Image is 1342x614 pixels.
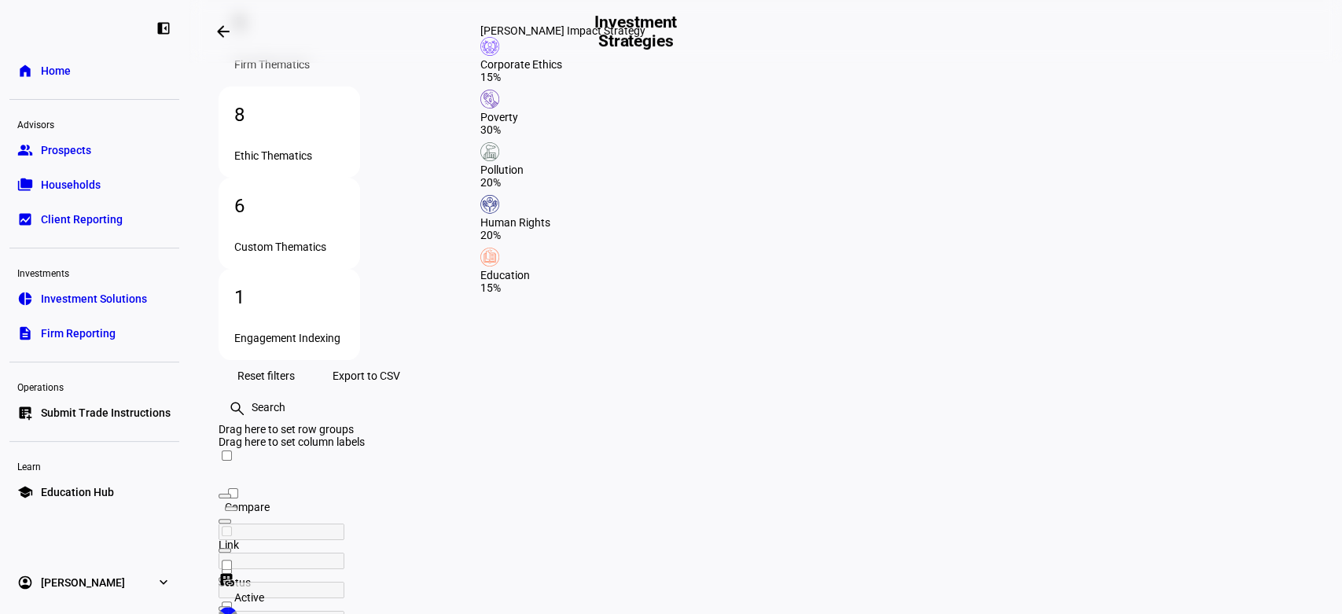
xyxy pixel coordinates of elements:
input: Press Space to toggle all rows selection (unchecked) [222,450,232,461]
a: folder_copyHouseholds [9,169,179,200]
eth-mat-symbol: group [17,142,33,158]
button: Open Filter Menu [219,548,231,553]
div: Column Labels [219,436,1313,448]
a: bid_landscapeClient Reporting [9,204,179,235]
button: Open Filter Menu [225,506,237,511]
span: [PERSON_NAME] [41,575,125,590]
div: 15% [480,71,645,83]
div: Firm Thematics [234,58,344,71]
div: Ethic Thematics [234,149,344,162]
span: Home [41,63,71,79]
eth-mat-symbol: folder_copy [17,177,33,193]
div: 20% [480,176,645,189]
div: Investments [9,261,179,283]
a: groupProspects [9,134,179,166]
span: Prospects [41,142,91,158]
img: humanRights.colored.svg [480,195,499,214]
a: pie_chartInvestment Solutions [9,283,179,314]
div: Advisors [9,112,179,134]
img: pollution.colored.svg [480,142,499,161]
div: Learn [9,454,179,476]
mat-icon: dataset_linked [219,572,234,588]
eth-mat-symbol: school [17,484,33,500]
div: Row Groups [219,423,1313,436]
span: Export to CSV [333,360,400,392]
mat-icon: arrow_backwards [214,22,233,41]
div: Custom Thematics [234,241,344,253]
div: Pollution [480,164,645,176]
img: poverty.colored.svg [480,90,499,108]
input: Press Space to toggle row selection (unchecked) [222,560,232,570]
a: descriptionFirm Reporting [9,318,179,349]
span: Households [41,177,101,193]
div: 15% [480,281,645,294]
eth-mat-symbol: pie_chart [17,291,33,307]
eth-mat-symbol: bid_landscape [17,211,33,227]
span: Education Hub [41,484,114,500]
input: Press Space to toggle all rows selection (unchecked) [228,488,238,498]
button: Export to CSV [314,360,419,392]
span: Drag here to set row groups [219,423,354,436]
div: Engagement Indexing [234,332,344,344]
span: Drag here to set column labels [219,436,365,448]
button: Reset filters [219,360,314,392]
span: Link [219,539,239,551]
eth-mat-symbol: home [17,63,33,79]
input: Status Filter Input [219,524,344,540]
div: 8 [234,102,344,127]
span: Reset filters [237,360,295,392]
div: Operations [9,375,179,397]
button: Open Filter Menu [219,494,231,498]
eth-mat-symbol: account_circle [17,575,33,590]
span: Firm Reporting [41,325,116,341]
input: Theme Filter Input [219,553,344,569]
a: homeHome [9,55,179,86]
img: corporateEthics.colored.svg [480,37,499,56]
img: education.colored.svg [480,248,499,267]
eth-mat-symbol: list_alt_add [17,405,33,421]
div: Education [480,269,645,281]
mat-icon: search [228,399,244,415]
eth-mat-symbol: expand_more [156,575,171,590]
div: Corporate Ethics [480,58,645,71]
div: 30% [480,123,645,136]
span: Client Reporting [41,211,123,227]
button: Open Filter Menu [219,519,231,524]
div: Active [219,588,272,607]
eth-mat-symbol: description [17,325,33,341]
span: Investment Solutions [41,291,147,307]
div: Human Rights [480,216,645,229]
input: Search [250,399,379,415]
eth-mat-symbol: left_panel_close [156,20,171,36]
div: 1 [234,285,344,310]
span: Submit Trade Instructions [41,405,171,421]
div: [PERSON_NAME] Impact Strategy [480,24,645,37]
div: Poverty [480,111,645,123]
div: 6 [234,193,344,219]
span: Compare [225,501,270,513]
div: 20% [480,229,645,241]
